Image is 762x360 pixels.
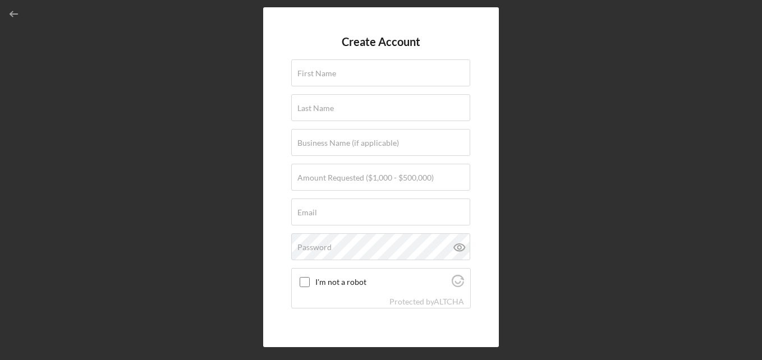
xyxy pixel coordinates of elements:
h4: Create Account [342,35,420,48]
a: Visit Altcha.org [434,297,464,306]
label: Business Name (if applicable) [297,139,399,147]
label: Last Name [297,104,334,113]
label: I'm not a robot [315,278,448,287]
label: First Name [297,69,336,78]
label: Password [297,243,332,252]
label: Amount Requested ($1,000 - $500,000) [297,173,434,182]
div: Protected by [389,297,464,306]
label: Email [297,208,317,217]
a: Visit Altcha.org [452,279,464,289]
